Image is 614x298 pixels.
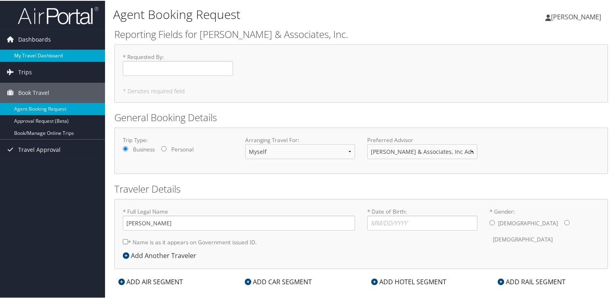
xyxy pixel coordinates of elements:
[18,29,51,49] span: Dashboards
[490,219,495,225] input: * Gender:[DEMOGRAPHIC_DATA][DEMOGRAPHIC_DATA]
[545,4,609,28] a: [PERSON_NAME]
[123,215,355,230] input: * Full Legal Name
[114,27,608,40] h2: Reporting Fields for [PERSON_NAME] & Associates, Inc.
[171,145,193,153] label: Personal
[123,234,257,249] label: * Name is as it appears on Government issued ID.
[245,135,355,143] label: Arranging Travel For:
[18,82,49,102] span: Book Travel
[551,12,601,21] span: [PERSON_NAME]
[498,215,558,230] label: [DEMOGRAPHIC_DATA]
[123,60,233,75] input: * Requested By:
[367,215,477,230] input: * Date of Birth:
[241,276,316,286] div: ADD CAR SEGMENT
[18,5,99,24] img: airportal-logo.png
[114,110,608,124] h2: General Booking Details
[123,207,355,230] label: * Full Legal Name
[564,219,570,225] input: * Gender:[DEMOGRAPHIC_DATA][DEMOGRAPHIC_DATA]
[113,5,444,22] h1: Agent Booking Request
[114,276,187,286] div: ADD AIR SEGMENT
[490,207,600,247] label: * Gender:
[133,145,155,153] label: Business
[123,88,599,93] h5: * Denotes required field
[123,135,233,143] label: Trip Type:
[493,231,553,246] label: [DEMOGRAPHIC_DATA]
[367,207,477,230] label: * Date of Birth:
[367,276,450,286] div: ADD HOTEL SEGMENT
[367,135,477,143] label: Preferred Advisor
[494,276,570,286] div: ADD RAIL SEGMENT
[123,52,233,75] label: * Requested By :
[114,181,608,195] h2: Traveler Details
[123,250,200,260] div: Add Another Traveler
[18,139,61,159] span: Travel Approval
[123,238,128,243] input: * Name is as it appears on Government issued ID.
[18,61,32,82] span: Trips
